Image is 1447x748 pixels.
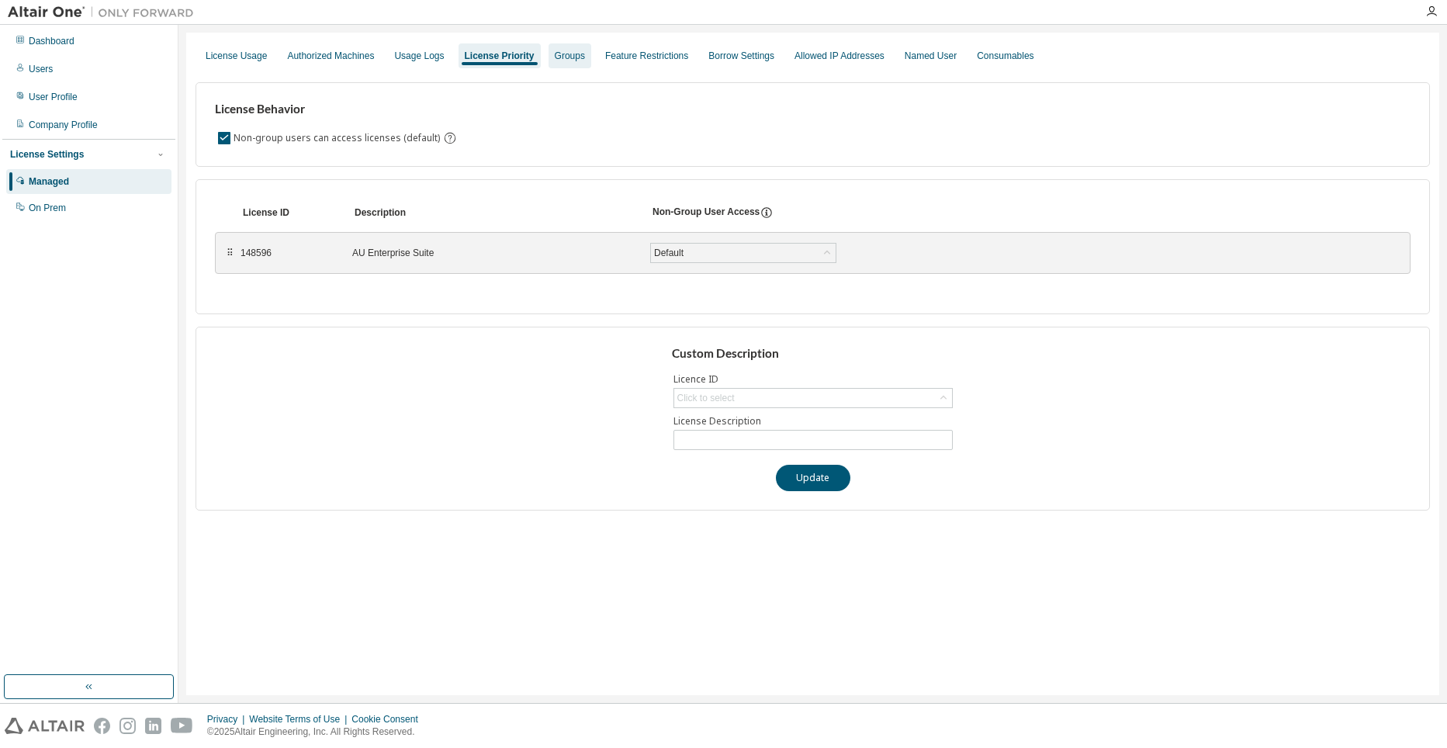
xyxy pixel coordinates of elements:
[394,50,444,62] div: Usage Logs
[355,206,634,219] div: Description
[652,244,686,261] div: Default
[29,63,53,75] div: Users
[653,206,760,220] div: Non-Group User Access
[443,131,457,145] svg: By default any user not assigned to any group can access any license. Turn this setting off to di...
[555,50,585,62] div: Groups
[225,247,234,259] div: ⠿
[465,50,535,62] div: License Priority
[905,50,957,62] div: Named User
[677,392,735,404] div: Click to select
[673,415,953,428] label: License Description
[794,50,884,62] div: Allowed IP Addresses
[287,50,374,62] div: Authorized Machines
[145,718,161,734] img: linkedin.svg
[241,247,334,259] div: 148596
[207,713,249,725] div: Privacy
[29,175,69,188] div: Managed
[171,718,193,734] img: youtube.svg
[351,713,427,725] div: Cookie Consent
[5,718,85,734] img: altair_logo.svg
[977,50,1033,62] div: Consumables
[29,119,98,131] div: Company Profile
[672,346,954,362] h3: Custom Description
[207,725,428,739] p: © 2025 Altair Engineering, Inc. All Rights Reserved.
[708,50,774,62] div: Borrow Settings
[215,102,455,117] h3: License Behavior
[605,50,688,62] div: Feature Restrictions
[8,5,202,20] img: Altair One
[29,91,78,103] div: User Profile
[673,373,953,386] label: Licence ID
[29,202,66,214] div: On Prem
[10,148,84,161] div: License Settings
[94,718,110,734] img: facebook.svg
[674,389,952,407] div: Click to select
[243,206,336,219] div: License ID
[206,50,267,62] div: License Usage
[651,244,836,262] div: Default
[234,129,443,147] label: Non-group users can access licenses (default)
[776,465,850,491] button: Update
[119,718,136,734] img: instagram.svg
[29,35,74,47] div: Dashboard
[249,713,351,725] div: Website Terms of Use
[352,247,632,259] div: AU Enterprise Suite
